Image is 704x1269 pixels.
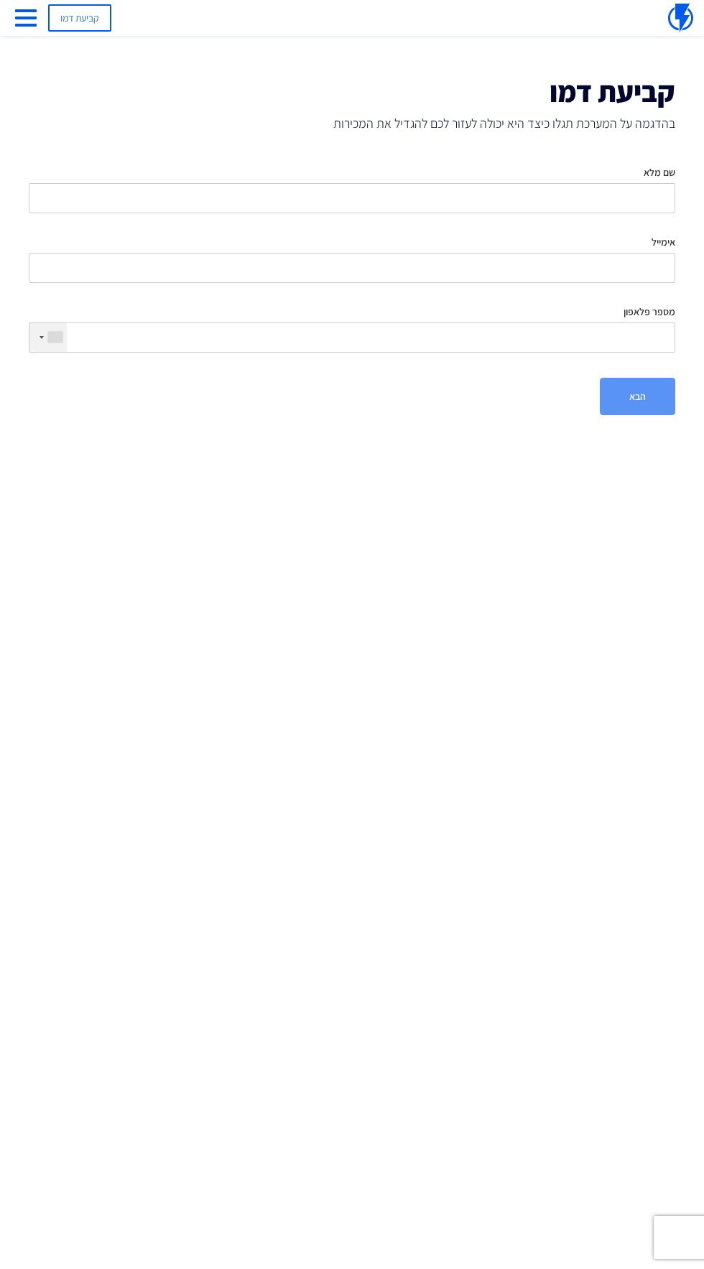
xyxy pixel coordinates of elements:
[652,235,675,249] label: אימייל
[644,165,675,180] label: שם מלא
[29,114,675,133] span: בהדגמה על המערכת תגלו כיצד היא יכולה לעזור לכם להגדיל את המכירות
[29,75,675,107] h1: קביעת דמו
[600,378,675,415] button: הבא
[48,4,111,32] a: קביעת דמו
[624,305,675,319] label: מספר פלאפון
